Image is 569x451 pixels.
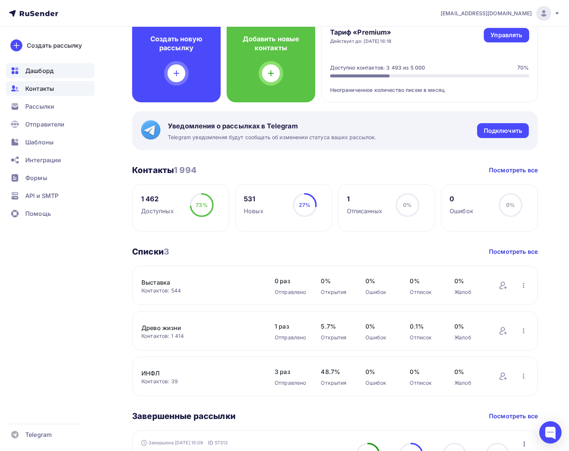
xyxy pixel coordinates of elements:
div: Создать рассылку [27,41,82,50]
div: Ошибок [365,379,395,387]
span: Telegram [25,430,52,439]
div: 70% [517,64,529,71]
span: 1 раз [275,322,306,331]
span: 57313 [215,439,228,447]
h4: Тариф «Premium» [330,28,392,37]
span: 0% [365,276,395,285]
a: Выставка [141,278,260,287]
span: 48.7% [321,367,351,376]
div: Отправлено [275,379,306,387]
span: 3 раз [275,367,306,376]
h3: Завершенные рассылки [132,411,236,421]
div: Отписок [410,379,439,387]
span: API и SMTP [25,191,58,200]
h4: Добавить новые контакты [239,35,303,52]
div: Ошибок [450,207,473,215]
div: Контактов: 544 [141,287,260,294]
a: Древо жизни [141,323,260,332]
span: Формы [25,173,47,182]
span: 0% [454,367,484,376]
span: 0% [365,322,395,331]
span: 27% [299,202,310,208]
span: Шаблоны [25,138,54,147]
span: Telegram уведомления будут сообщать об изменении статуса ваших рассылок. [168,134,376,141]
div: Доступно контактов: 3 493 из 5 000 [330,64,425,71]
h4: Создать новую рассылку [144,35,209,52]
div: Открытия [321,379,351,387]
div: Завершена [DATE] 15:09 [141,439,228,447]
span: Отправители [25,120,65,129]
span: 0% [365,367,395,376]
span: [EMAIL_ADDRESS][DOMAIN_NAME] [441,10,532,17]
div: Отписок [410,334,439,341]
div: Ошибок [365,334,395,341]
span: 0% [410,367,439,376]
span: 73% [196,202,207,208]
a: Посмотреть все [489,247,538,256]
span: 3 [164,247,169,256]
div: Жалоб [454,379,484,387]
a: ИНФЛ [141,369,260,378]
div: Действует до: [DATE] 16:18 [330,38,392,44]
a: Шаблоны [6,135,95,150]
a: Формы [6,170,95,185]
span: Интеграции [25,156,61,164]
div: Контактов: 39 [141,378,260,385]
a: Посмотреть все [489,166,538,175]
div: Новых [244,207,263,215]
a: Посмотреть все [489,412,538,420]
div: Жалоб [454,288,484,296]
a: [EMAIL_ADDRESS][DOMAIN_NAME] [441,6,560,21]
div: Управлять [490,31,522,39]
h3: Контакты [132,165,196,175]
div: Отписанных [347,207,382,215]
div: Ошибок [365,288,395,296]
span: 0% [454,276,484,285]
span: Рассылки [25,102,54,111]
span: 0% [454,322,484,331]
div: Подключить [484,127,522,135]
a: Рассылки [6,99,95,114]
div: Отправлено [275,334,306,341]
a: Дашборд [6,63,95,78]
span: 5.7% [321,322,351,331]
div: Контактов: 1 414 [141,332,260,340]
span: 0 раз [275,276,306,285]
a: Контакты [6,81,95,96]
div: Неограниченное количество писем в месяц [330,77,529,94]
span: Уведомления о рассылках в Telegram [168,122,376,131]
div: 531 [244,195,263,204]
div: Жалоб [454,334,484,341]
div: Отправлено [275,288,306,296]
div: Отписок [410,288,439,296]
span: 0% [506,202,515,208]
span: Контакты [25,84,54,93]
div: 1 462 [141,195,174,204]
div: Открытия [321,288,351,296]
h3: Списки [132,246,169,257]
div: Открытия [321,334,351,341]
span: 1 994 [174,165,196,175]
a: Отправители [6,117,95,132]
span: ID [208,439,213,447]
span: 0% [410,276,439,285]
div: 0 [450,195,473,204]
span: Дашборд [25,66,54,75]
span: 0% [403,202,412,208]
div: 1 [347,195,382,204]
span: Помощь [25,209,51,218]
span: 0.1% [410,322,439,331]
div: Доступных [141,207,174,215]
span: 0% [321,276,351,285]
